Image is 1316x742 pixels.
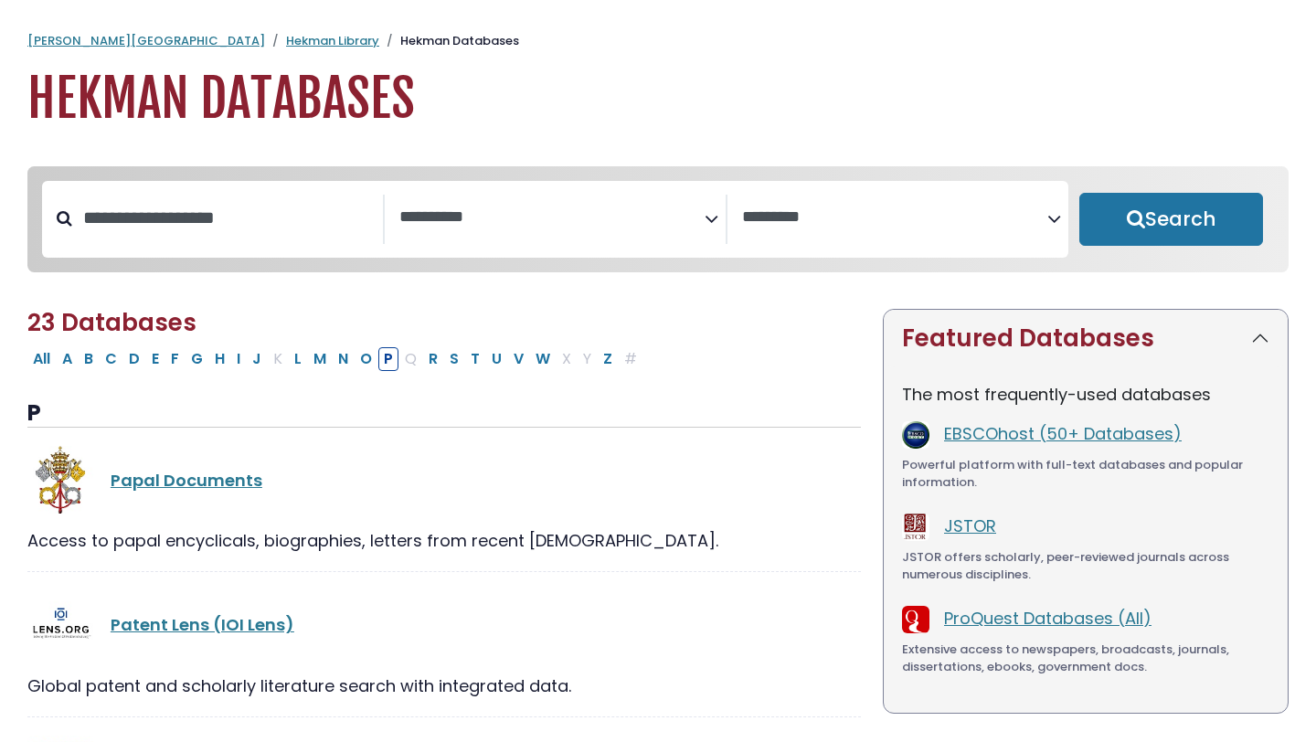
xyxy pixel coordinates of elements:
[289,347,307,371] button: Filter Results L
[308,347,332,371] button: Filter Results M
[72,203,383,233] input: Search database by title or keyword
[742,208,1047,228] textarea: Search
[27,673,861,698] div: Global patent and scholarly literature search with integrated data.
[27,306,196,339] span: 23 Databases
[286,32,379,49] a: Hekman Library
[209,347,230,371] button: Filter Results H
[57,347,78,371] button: Filter Results A
[27,400,861,428] h3: P
[165,347,185,371] button: Filter Results F
[333,347,354,371] button: Filter Results N
[111,469,262,492] a: Papal Documents
[247,347,267,371] button: Filter Results J
[27,32,265,49] a: [PERSON_NAME][GEOGRAPHIC_DATA]
[465,347,485,371] button: Filter Results T
[902,382,1269,407] p: The most frequently-used databases
[111,613,294,636] a: Patent Lens (IOI Lens)
[902,641,1269,676] div: Extensive access to newspapers, broadcasts, journals, dissertations, ebooks, government docs.
[598,347,618,371] button: Filter Results Z
[355,347,377,371] button: Filter Results O
[902,548,1269,584] div: JSTOR offers scholarly, peer-reviewed journals across numerous disciplines.
[423,347,443,371] button: Filter Results R
[27,69,1289,130] h1: Hekman Databases
[378,347,398,371] button: Filter Results P
[399,208,705,228] textarea: Search
[486,347,507,371] button: Filter Results U
[1079,193,1263,246] button: Submit for Search Results
[231,347,246,371] button: Filter Results I
[27,346,644,369] div: Alpha-list to filter by first letter of database name
[27,166,1289,272] nav: Search filters
[27,32,1289,50] nav: breadcrumb
[944,514,996,537] a: JSTOR
[884,310,1288,367] button: Featured Databases
[444,347,464,371] button: Filter Results S
[944,607,1151,630] a: ProQuest Databases (All)
[123,347,145,371] button: Filter Results D
[944,422,1182,445] a: EBSCOhost (50+ Databases)
[79,347,99,371] button: Filter Results B
[146,347,164,371] button: Filter Results E
[27,347,56,371] button: All
[27,528,861,553] div: Access to papal encyclicals, biographies, letters from recent [DEMOGRAPHIC_DATA].
[530,347,556,371] button: Filter Results W
[902,456,1269,492] div: Powerful platform with full-text databases and popular information.
[186,347,208,371] button: Filter Results G
[100,347,122,371] button: Filter Results C
[508,347,529,371] button: Filter Results V
[379,32,519,50] li: Hekman Databases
